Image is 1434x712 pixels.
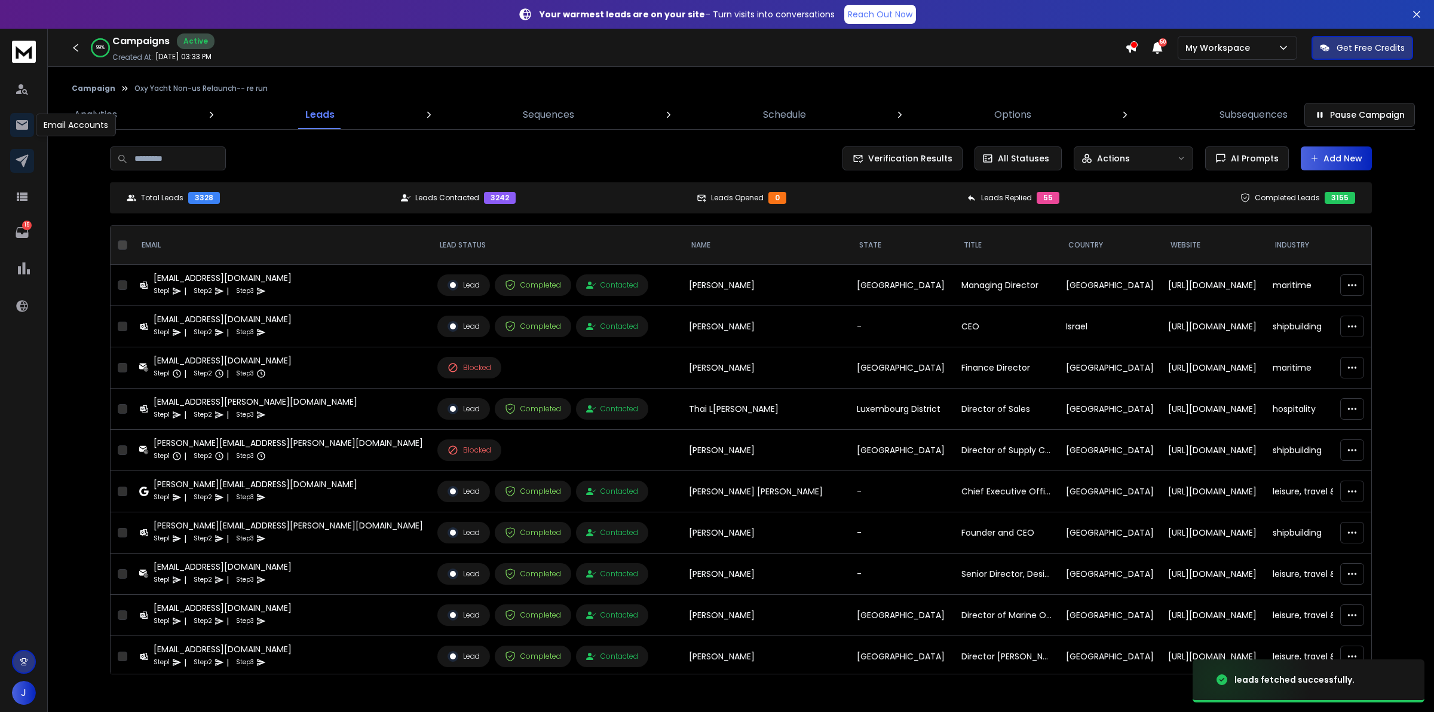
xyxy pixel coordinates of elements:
div: [EMAIL_ADDRESS][DOMAIN_NAME] [154,561,292,573]
p: | [226,368,229,380]
td: [GEOGRAPHIC_DATA] [1059,471,1161,512]
td: - [850,554,954,595]
p: | [226,409,229,421]
p: Step 3 [236,285,254,297]
td: [GEOGRAPHIC_DATA] [850,347,954,389]
div: Contacted [586,652,638,661]
img: logo [12,41,36,63]
p: 99 % [96,44,105,51]
a: Sequences [516,100,581,129]
p: 15 [22,221,32,230]
h1: Campaigns [112,34,170,48]
td: [PERSON_NAME] [682,512,850,554]
button: J [12,681,36,705]
div: Lead [448,527,480,538]
p: | [184,409,186,421]
th: NAME [682,226,850,265]
td: [PERSON_NAME] [682,636,850,677]
div: Lead [448,321,480,332]
td: leisure, travel & tourism [1266,554,1370,595]
span: Verification Results [863,152,952,164]
td: [URL][DOMAIN_NAME] [1161,430,1266,471]
p: Step 2 [194,533,212,545]
td: shipbuilding [1266,512,1370,554]
p: | [184,326,186,338]
td: Founder and CEO [954,512,1059,554]
p: Step 1 [154,409,170,421]
a: Analytics [67,100,124,129]
td: Director of Supply Chain [954,430,1059,471]
p: Options [994,108,1031,122]
div: [PERSON_NAME][EMAIL_ADDRESS][PERSON_NAME][DOMAIN_NAME] [154,520,423,531]
td: [GEOGRAPHIC_DATA] [1059,512,1161,554]
p: | [226,285,229,297]
p: Step 3 [236,368,254,380]
th: website [1161,226,1266,265]
div: [EMAIL_ADDRESS][DOMAIN_NAME] [154,272,292,284]
td: [GEOGRAPHIC_DATA] [1059,430,1161,471]
p: [DATE] 03:33 PM [155,52,212,62]
div: Contacted [586,487,638,496]
div: 3242 [484,192,516,204]
td: Director of Marine Operations [954,595,1059,636]
td: [GEOGRAPHIC_DATA] [1059,265,1161,306]
div: leads fetched successfully. [1234,674,1355,686]
div: Email Accounts [36,114,116,136]
p: | [184,615,186,627]
p: Subsequences [1219,108,1288,122]
td: leisure, travel & tourism [1266,471,1370,512]
p: All Statuses [998,152,1049,164]
div: Lead [448,404,480,414]
p: Actions [1097,152,1130,164]
div: [PERSON_NAME][EMAIL_ADDRESS][DOMAIN_NAME] [154,478,357,490]
p: Step 3 [236,450,254,462]
span: AI Prompts [1226,152,1279,164]
p: | [184,574,186,586]
a: Leads [298,100,342,129]
p: | [184,368,186,380]
td: - [850,471,954,512]
p: Step 1 [154,615,170,627]
button: Add New [1301,146,1372,170]
a: Options [987,100,1038,129]
p: Leads [305,108,335,122]
td: [GEOGRAPHIC_DATA] [850,430,954,471]
td: leisure, travel & tourism [1266,636,1370,677]
button: Get Free Credits [1312,36,1413,60]
div: Completed [505,527,561,538]
div: 0 [768,192,786,204]
p: Created At: [112,53,153,62]
p: | [226,615,229,627]
a: 15 [10,221,34,245]
p: Step 1 [154,368,170,380]
span: 50 [1159,38,1167,47]
p: Step 2 [194,326,212,338]
td: leisure, travel & tourism [1266,595,1370,636]
td: Senior Director, Design & Development [954,554,1059,595]
a: Subsequences [1212,100,1295,129]
div: Completed [505,610,561,621]
strong: Your warmest leads are on your site [540,8,705,20]
button: AI Prompts [1205,146,1289,170]
div: Completed [505,321,561,332]
td: shipbuilding [1266,430,1370,471]
td: [URL][DOMAIN_NAME] [1161,636,1266,677]
a: Reach Out Now [844,5,916,24]
div: Contacted [586,610,638,620]
p: Step 1 [154,574,170,586]
p: Schedule [763,108,806,122]
td: - [850,512,954,554]
th: Country [1059,226,1161,265]
div: Contacted [586,404,638,414]
td: [URL][DOMAIN_NAME] [1161,512,1266,554]
div: [EMAIL_ADDRESS][PERSON_NAME][DOMAIN_NAME] [154,396,357,408]
p: Leads Contacted [415,193,479,203]
p: Step 2 [194,656,212,668]
td: Finance Director [954,347,1059,389]
p: | [184,656,186,668]
p: Step 2 [194,574,212,586]
th: industry [1266,226,1370,265]
p: Sequences [523,108,574,122]
div: Blocked [448,445,491,456]
div: Completed [505,651,561,662]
